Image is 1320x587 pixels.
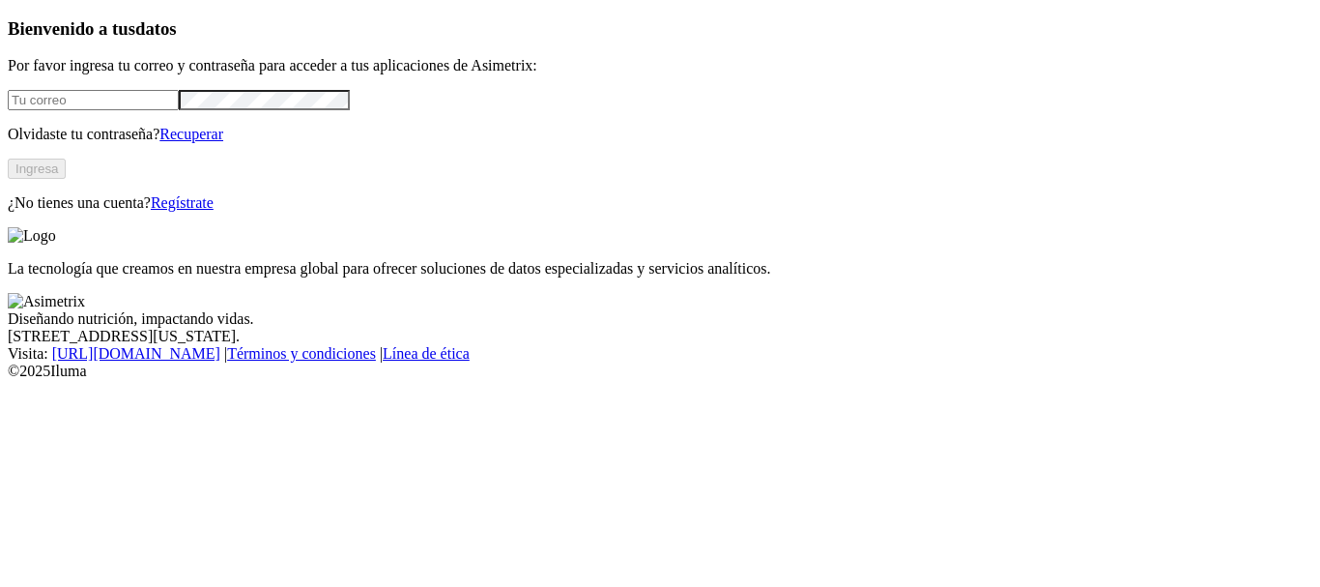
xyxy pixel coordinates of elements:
a: Términos y condiciones [227,345,376,362]
a: [URL][DOMAIN_NAME] [52,345,220,362]
div: Diseñando nutrición, impactando vidas. [8,310,1312,328]
button: Ingresa [8,159,66,179]
a: Regístrate [151,194,214,211]
div: Visita : | | [8,345,1312,363]
h3: Bienvenido a tus [8,18,1312,40]
input: Tu correo [8,90,179,110]
a: Recuperar [159,126,223,142]
p: Por favor ingresa tu correo y contraseña para acceder a tus aplicaciones de Asimetrix: [8,57,1312,74]
p: La tecnología que creamos en nuestra empresa global para ofrecer soluciones de datos especializad... [8,260,1312,278]
div: © 2025 Iluma [8,363,1312,380]
a: Línea de ética [383,345,470,362]
img: Logo [8,227,56,245]
p: Olvidaste tu contraseña? [8,126,1312,143]
span: datos [135,18,177,39]
p: ¿No tienes una cuenta? [8,194,1312,212]
div: [STREET_ADDRESS][US_STATE]. [8,328,1312,345]
img: Asimetrix [8,293,85,310]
